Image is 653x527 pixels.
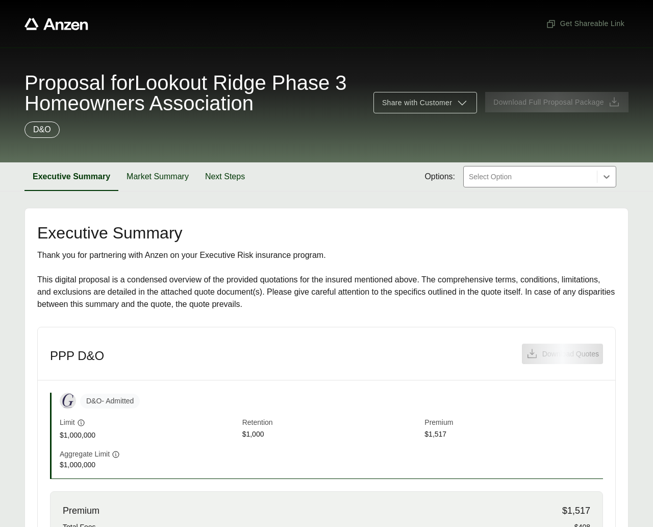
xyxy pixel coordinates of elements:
[80,394,140,409] span: D&O - Admitted
[197,162,253,191] button: Next Steps
[37,225,616,241] h2: Executive Summary
[562,504,590,518] span: $1,517
[37,249,616,310] div: Thank you for partnering with Anzen on your Executive Risk insurance program. This digital propos...
[24,73,361,113] span: Proposal for Lookout Ridge Phase 3 Homeowners Association
[24,18,88,30] a: Anzen website
[60,393,76,409] img: Greenwich
[60,460,238,470] span: $1,000,000
[542,14,629,33] button: Get Shareable Link
[63,504,99,518] span: Premium
[242,417,421,429] span: Retention
[118,162,197,191] button: Market Summary
[424,417,603,429] span: Premium
[60,417,75,428] span: Limit
[424,171,455,183] span: Options:
[33,124,51,136] p: D&O
[60,449,110,460] span: Aggregate Limit
[493,97,604,108] span: Download Full Proposal Package
[24,162,118,191] button: Executive Summary
[50,348,104,364] h3: PPP D&O
[424,429,603,441] span: $1,517
[242,429,421,441] span: $1,000
[546,18,624,29] span: Get Shareable Link
[382,98,452,108] span: Share with Customer
[60,430,238,441] span: $1,000,000
[373,92,477,113] button: Share with Customer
